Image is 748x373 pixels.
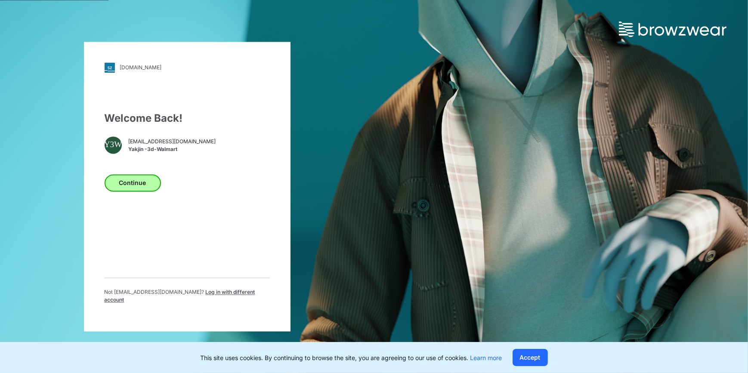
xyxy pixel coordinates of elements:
[120,65,162,71] div: [DOMAIN_NAME]
[129,146,216,154] span: Yakjin -3d-Walmart
[105,136,122,154] div: Y3W
[201,353,502,362] p: This site uses cookies. By continuing to browse the site, you are agreeing to our use of cookies.
[129,138,216,146] span: [EMAIL_ADDRESS][DOMAIN_NAME]
[105,62,115,73] img: svg+xml;base64,PHN2ZyB3aWR0aD0iMjgiIGhlaWdodD0iMjgiIHZpZXdCb3g9IjAgMCAyOCAyOCIgZmlsbD0ibm9uZSIgeG...
[470,354,502,361] a: Learn more
[513,349,548,366] button: Accept
[105,111,270,126] div: Welcome Back!
[105,62,270,73] a: [DOMAIN_NAME]
[619,22,726,37] img: browzwear-logo.73288ffb.svg
[105,174,161,191] button: Continue
[105,288,270,304] p: Not [EMAIL_ADDRESS][DOMAIN_NAME] ?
